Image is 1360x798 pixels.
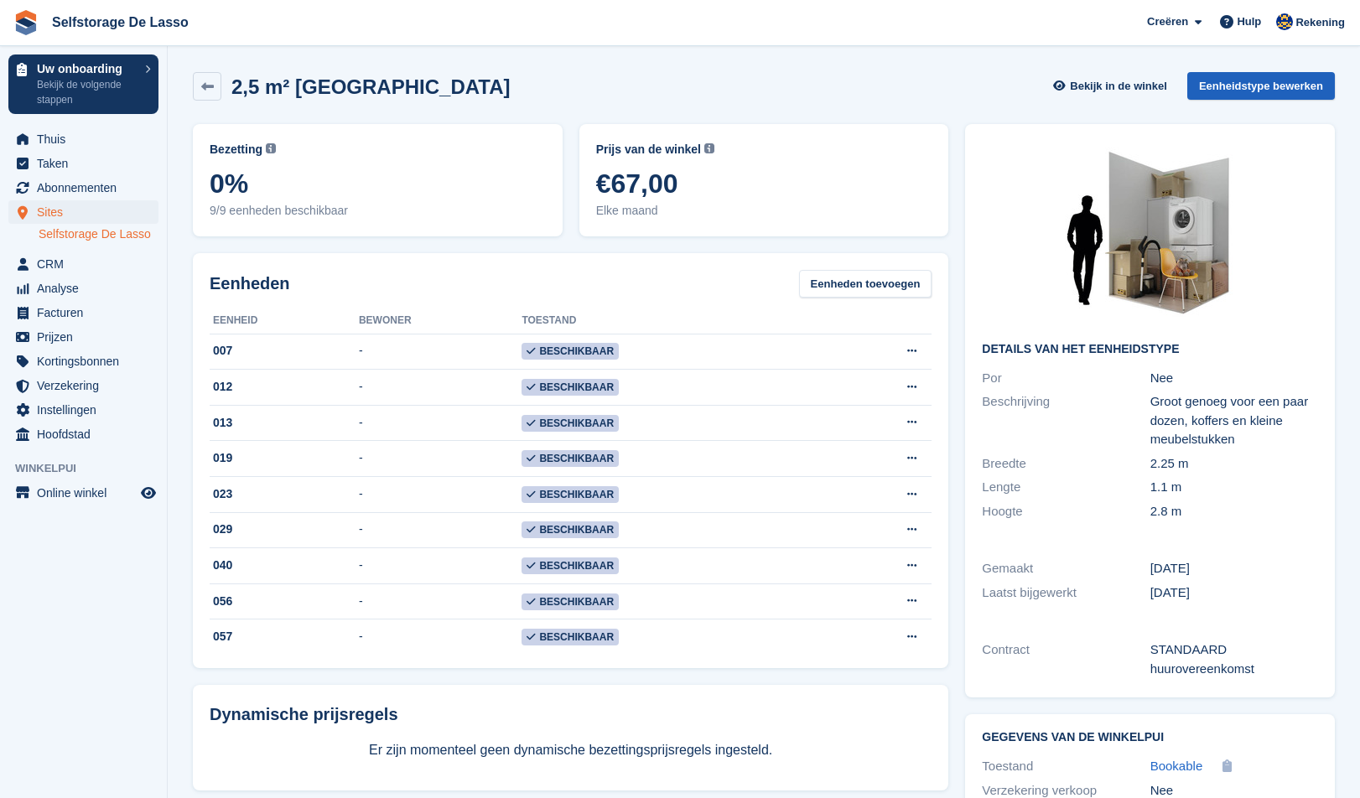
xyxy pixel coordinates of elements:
[1150,478,1318,497] div: 1.1 m
[982,583,1150,603] div: Laatst bijgewerkt
[210,414,359,432] div: 013
[8,200,158,224] a: menu
[210,521,359,538] div: 029
[210,342,359,360] div: 007
[1295,14,1345,31] span: Rekening
[37,301,138,324] span: Facturen
[37,422,138,446] span: Hoofdstad
[522,415,619,432] span: Beschikbaar
[1150,757,1203,776] a: Bookable
[8,301,158,324] a: menu
[799,270,932,298] a: Eenheden toevoegen
[1051,72,1174,100] a: Bekijk in de winkel
[1150,369,1318,388] div: Nee
[596,168,932,199] span: €67,00
[522,379,619,396] span: Beschikbaar
[45,8,195,36] a: Selfstorage De Lasso
[210,740,932,760] p: Er zijn momenteel geen dynamische bezettingsprijsregels ingesteld.
[8,252,158,276] a: menu
[1150,759,1203,773] span: Bookable
[37,277,138,300] span: Analyse
[37,127,138,151] span: Thuis
[37,77,137,107] p: Bekijk de volgende stappen
[1070,78,1167,95] span: Bekijk in de winkel
[210,202,546,220] span: 9/9 eenheden beschikbaar
[522,343,619,360] span: Beschikbaar
[210,449,359,467] div: 019
[210,141,262,158] span: Bezetting
[8,350,158,373] a: menu
[37,398,138,422] span: Instellingen
[1276,13,1293,30] img: Daan Jansen
[1150,502,1318,521] div: 2.8 m
[8,398,158,422] a: menu
[210,168,546,199] span: 0%
[522,308,823,334] th: Toestand
[37,325,138,349] span: Prijzen
[522,450,619,467] span: Beschikbaar
[359,477,522,513] td: -
[210,557,359,574] div: 040
[522,629,619,645] span: Beschikbaar
[982,392,1150,449] div: Beschrijving
[8,325,158,349] a: menu
[359,441,522,477] td: -
[8,481,158,505] a: menu
[982,731,1318,744] h2: Gegevens van de winkelpui
[210,628,359,645] div: 057
[359,548,522,584] td: -
[982,559,1150,578] div: Gemaakt
[37,481,138,505] span: Online winkel
[982,640,1150,678] div: Contract
[982,478,1150,497] div: Lengte
[1150,640,1318,678] div: STANDAARD huurovereenkomst
[982,757,1150,776] div: Toestand
[8,374,158,397] a: menu
[359,308,522,334] th: Bewoner
[359,370,522,406] td: -
[210,593,359,610] div: 056
[210,702,932,727] div: Dynamische prijsregels
[359,334,522,370] td: -
[37,63,137,75] p: Uw onboarding
[8,176,158,199] a: menu
[522,593,619,610] span: Beschikbaar
[1025,141,1276,329] img: 2.5m2-unit.jpg
[8,127,158,151] a: menu
[15,460,167,477] span: Winkelpui
[8,277,158,300] a: menu
[359,512,522,548] td: -
[1147,13,1188,30] span: Creëren
[37,200,138,224] span: Sites
[37,350,138,373] span: Kortingsbonnen
[210,378,359,396] div: 012
[1187,72,1335,100] a: Eenheidstype bewerken
[8,422,158,446] a: menu
[39,226,158,242] a: Selfstorage De Lasso
[266,143,276,153] img: icon-info-grey-7440780725fd019a000dd9b08b2336e03edf1995a4989e88bcd33f0948082b44.svg
[522,521,619,538] span: Beschikbaar
[1150,454,1318,474] div: 2.25 m
[1150,583,1318,603] div: [DATE]
[210,308,359,334] th: Eenheid
[359,405,522,441] td: -
[8,54,158,114] a: Uw onboarding Bekijk de volgende stappen
[37,176,138,199] span: Abonnementen
[982,343,1318,356] h2: Details van het eenheidstype
[704,143,714,153] img: icon-info-grey-7440780725fd019a000dd9b08b2336e03edf1995a4989e88bcd33f0948082b44.svg
[13,10,39,35] img: stora-icon-8386f47178a22dfd0bd8f6a31ec36ba5ce8667c1dd55bd0f319d3a0aa187defe.svg
[210,271,290,296] h2: Eenheden
[37,152,138,175] span: Taken
[982,369,1150,388] div: Por
[522,486,619,503] span: Beschikbaar
[37,374,138,397] span: Verzekering
[8,152,158,175] a: menu
[1150,392,1318,449] div: Groot genoeg voor een paar dozen, koffers en kleine meubelstukken
[596,141,701,158] span: Prijs van de winkel
[982,502,1150,521] div: Hoogte
[37,252,138,276] span: CRM
[359,619,522,655] td: -
[138,483,158,503] a: Previewwinkel
[359,583,522,619] td: -
[522,557,619,574] span: Beschikbaar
